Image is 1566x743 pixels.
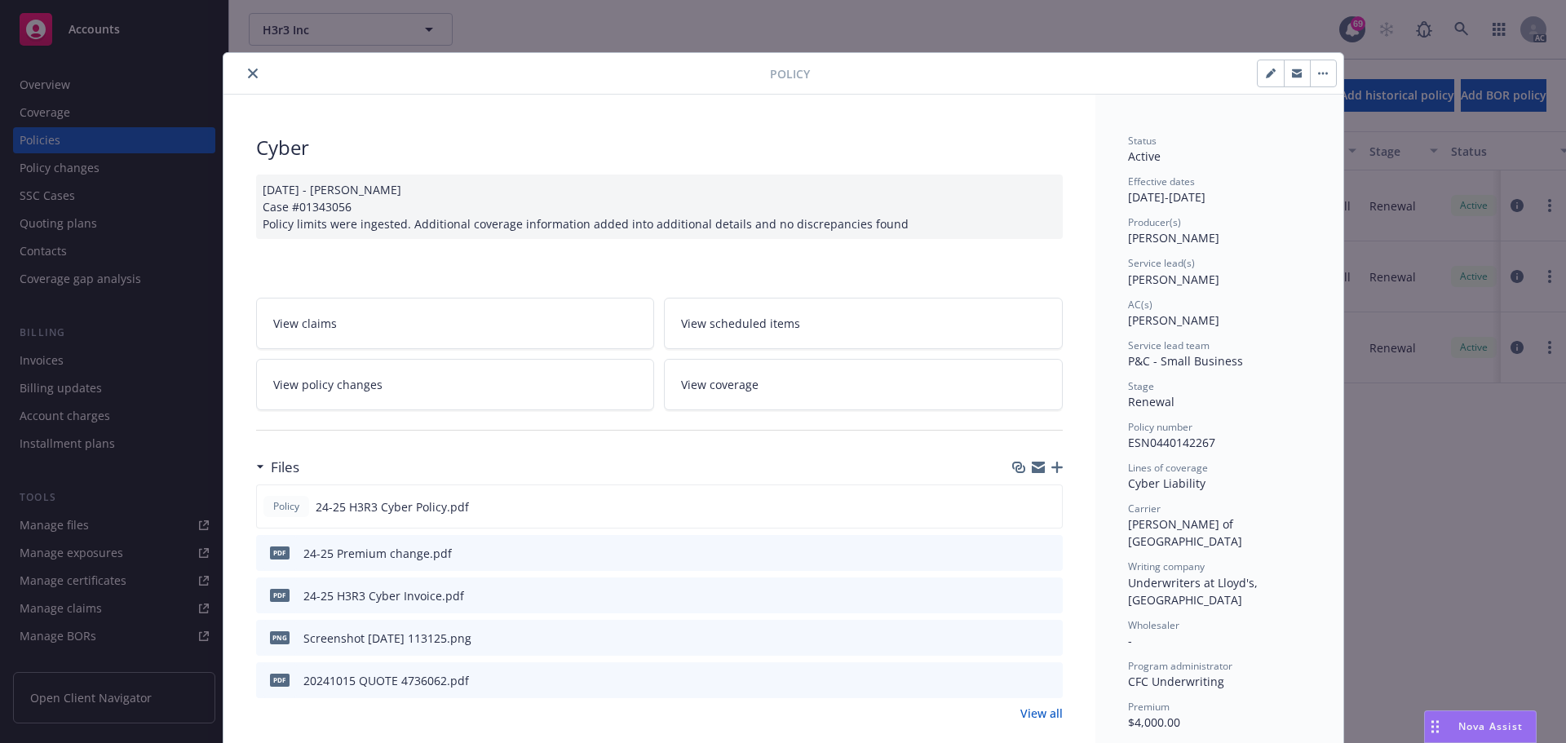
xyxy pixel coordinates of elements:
[1128,575,1261,608] span: Underwriters at Lloyd's, [GEOGRAPHIC_DATA]
[1042,672,1056,689] button: preview file
[270,546,290,559] span: pdf
[256,359,655,410] a: View policy changes
[1042,587,1056,604] button: preview file
[303,630,471,647] div: Screenshot [DATE] 113125.png
[664,359,1063,410] a: View coverage
[1128,134,1157,148] span: Status
[1128,659,1232,673] span: Program administrator
[1128,175,1311,206] div: [DATE] - [DATE]
[1020,705,1063,722] a: View all
[303,672,469,689] div: 20241015 QUOTE 4736062.pdf
[1015,672,1029,689] button: download file
[1128,674,1224,689] span: CFC Underwriting
[1128,633,1132,648] span: -
[1128,516,1242,549] span: [PERSON_NAME] of [GEOGRAPHIC_DATA]
[1128,714,1180,730] span: $4,000.00
[770,65,810,82] span: Policy
[1128,215,1181,229] span: Producer(s)
[1128,338,1210,352] span: Service lead team
[681,376,759,393] span: View coverage
[1128,230,1219,245] span: [PERSON_NAME]
[1128,475,1205,491] span: Cyber Liability
[1128,700,1170,714] span: Premium
[1424,710,1537,743] button: Nova Assist
[1128,502,1161,515] span: Carrier
[1128,559,1205,573] span: Writing company
[256,298,655,349] a: View claims
[1458,719,1523,733] span: Nova Assist
[1128,420,1192,434] span: Policy number
[1128,272,1219,287] span: [PERSON_NAME]
[1015,498,1028,515] button: download file
[273,315,337,332] span: View claims
[303,545,452,562] div: 24-25 Premium change.pdf
[664,298,1063,349] a: View scheduled items
[270,674,290,686] span: pdf
[1128,148,1161,164] span: Active
[1128,298,1152,312] span: AC(s)
[681,315,800,332] span: View scheduled items
[243,64,263,83] button: close
[1128,394,1174,409] span: Renewal
[256,457,299,478] div: Files
[270,631,290,643] span: png
[1128,435,1215,450] span: ESN0440142267
[256,175,1063,239] div: [DATE] - [PERSON_NAME] Case #01343056 Policy limits were ingested. Additional coverage informatio...
[1128,353,1243,369] span: P&C - Small Business
[1425,711,1445,742] div: Drag to move
[273,376,383,393] span: View policy changes
[1042,630,1056,647] button: preview file
[1128,618,1179,632] span: Wholesaler
[1041,498,1055,515] button: preview file
[1128,256,1195,270] span: Service lead(s)
[270,589,290,601] span: pdf
[1015,587,1029,604] button: download file
[1128,312,1219,328] span: [PERSON_NAME]
[270,499,303,514] span: Policy
[271,457,299,478] h3: Files
[1015,630,1029,647] button: download file
[1128,379,1154,393] span: Stage
[1128,175,1195,188] span: Effective dates
[1042,545,1056,562] button: preview file
[303,587,464,604] div: 24-25 H3R3 Cyber Invoice.pdf
[1128,461,1208,475] span: Lines of coverage
[256,134,1063,161] div: Cyber
[316,498,469,515] span: 24-25 H3R3 Cyber Policy.pdf
[1015,545,1029,562] button: download file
